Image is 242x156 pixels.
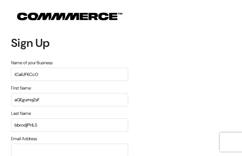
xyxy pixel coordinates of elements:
[11,59,53,66] label: Name of your Business
[11,135,37,142] label: Email Address
[11,110,31,117] label: Last Name
[17,13,122,20] img: COMMMERCE
[11,85,31,91] label: First Name
[11,36,128,50] h1: Sign Up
